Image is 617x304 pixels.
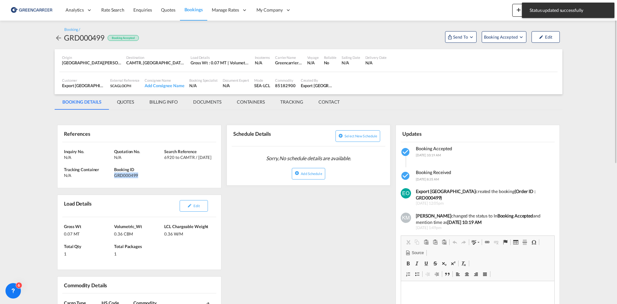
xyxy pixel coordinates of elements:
md-icon: icon-checkbox-marked-circle [401,147,411,157]
div: Load Details [62,198,94,214]
div: Add Consignee Name [145,83,184,88]
div: Mode [254,78,270,83]
div: CAMTR, Montreal, QC, Canada, North America, Americas [126,60,185,66]
md-tab-item: DOCUMENTS [185,94,229,110]
div: GRD000499 [64,32,104,43]
div: Export Odense [301,83,334,88]
span: Total Packages [114,244,142,249]
a: Paste as plain text (Ctrl+Shift+V) [431,238,440,246]
div: Voyage [307,55,318,60]
md-icon: icon-pencil [539,35,543,39]
div: 0.36 W/M [164,229,213,237]
div: Greencarrier Consolidators [275,60,302,66]
a: Strikethrough [431,259,440,268]
div: N/A [342,60,360,66]
span: Status updated successfully [528,7,609,14]
b: [DATE] 10:19 AM [447,219,482,225]
a: Undo (Ctrl+Z) [450,238,459,246]
md-tab-item: QUOTES [109,94,142,110]
span: Volumetric_Wt [114,224,142,229]
span: Inquiry No. [64,149,84,154]
span: Sorry, No schedule details are available. [264,152,353,164]
span: Manage Rates [212,7,239,13]
span: Total Qty [64,244,81,249]
div: Origin [62,55,121,60]
span: Tracking Container [64,167,99,172]
div: N/A [64,154,112,160]
button: icon-plus 400-fgNewicon-chevron-down [512,4,541,17]
md-icon: icon-checkbox-marked-circle [401,171,411,181]
a: Unlink [492,238,501,246]
div: External Reference [110,78,139,83]
md-tab-item: CONTACT [311,94,347,110]
md-pagination-wrapper: Use the left and right arrow keys to navigate between tabs [55,94,347,110]
md-icon: icon-plus-circle [338,134,343,138]
div: N/A [223,83,249,88]
a: Paste from Word [440,238,449,246]
div: 1 [114,249,163,257]
span: LCL Chargeable Weight [164,224,208,229]
span: Booking Accepted [484,34,518,40]
b: [PERSON_NAME] [416,213,451,218]
span: Rate Search [101,7,124,13]
a: Cut (Ctrl+X) [404,238,413,246]
button: icon-plus-circleAdd Schedule [292,168,325,180]
body: Editor, editor2 [6,6,147,13]
div: Abildtrup, Ahle, Bakkely, Barde, Brejning, Egeris, Fiskbæk, Fjelstervang, Fjelstrup, Gaasdalhede,... [62,60,121,66]
span: Gross Wt [64,224,81,229]
div: Booking / [64,27,80,32]
a: Subscript [440,259,449,268]
a: Insert/Remove Numbered List [404,270,413,278]
a: Superscript [449,259,458,268]
div: Export [GEOGRAPHIC_DATA] [62,83,105,88]
div: changed the status to In and mention time as [416,213,550,225]
img: b0b18ec08afe11efb1d4932555f5f09d.png [10,3,53,17]
span: New [515,7,539,12]
a: Source [404,249,425,257]
b: Booking Accepted [497,213,533,218]
div: Rollable [324,55,336,60]
div: Gross Wt : 0.07 MT | Volumetric Wt : 0.36 CBM | Chargeable Wt : 0.36 W/M [191,60,250,66]
a: Bold (Ctrl+B) [404,259,413,268]
span: Edit [193,204,200,208]
div: Destination [126,55,185,60]
span: [DATE] 1:49pm [416,225,550,231]
a: Anchor [501,238,510,246]
div: Commodity Details [62,279,138,290]
div: Updates [401,128,476,139]
md-icon: icon-plus 400-fg [515,6,523,14]
a: Spell Check As You Type [470,238,481,246]
a: Paste (Ctrl+V) [422,238,431,246]
span: Quotes [161,7,175,13]
span: Enquiries [133,7,152,13]
div: No [324,60,336,66]
span: [DATE] 12:05pm [416,201,550,206]
img: 8havUkAAAABklEQVQDAJScT6Y4HQkeAAAAAElFTkSuQmCC [401,188,411,198]
button: icon-pencilEdit [180,200,208,212]
a: Table [511,238,520,246]
div: Created By [301,78,334,83]
div: Load Details [191,55,250,60]
md-tab-item: BOOKING DETAILS [55,94,109,110]
span: [DATE] 10:19 AM [416,153,441,157]
div: 85182900 [275,83,295,88]
span: Search Reference [164,149,196,154]
button: Open demo menu [482,31,526,43]
div: SEA-LCL [254,83,270,88]
div: N/A [64,172,112,178]
div: Incoterms [255,55,270,60]
md-icon: icon-pencil [187,203,192,208]
div: 1 [64,249,112,257]
button: icon-plus-circleSelect new schedule [335,130,380,142]
span: Quotation No. [114,149,140,154]
div: Document Expert [223,78,249,83]
span: Bookings [184,7,203,12]
a: Italic (Ctrl+I) [413,259,422,268]
div: N/A [189,83,217,88]
a: Underline (Ctrl+U) [422,259,431,268]
span: Analytics [66,7,84,13]
div: N/A [114,154,163,160]
div: References [62,128,138,139]
a: Insert Special Character [529,238,538,246]
div: Commodity [275,78,295,83]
